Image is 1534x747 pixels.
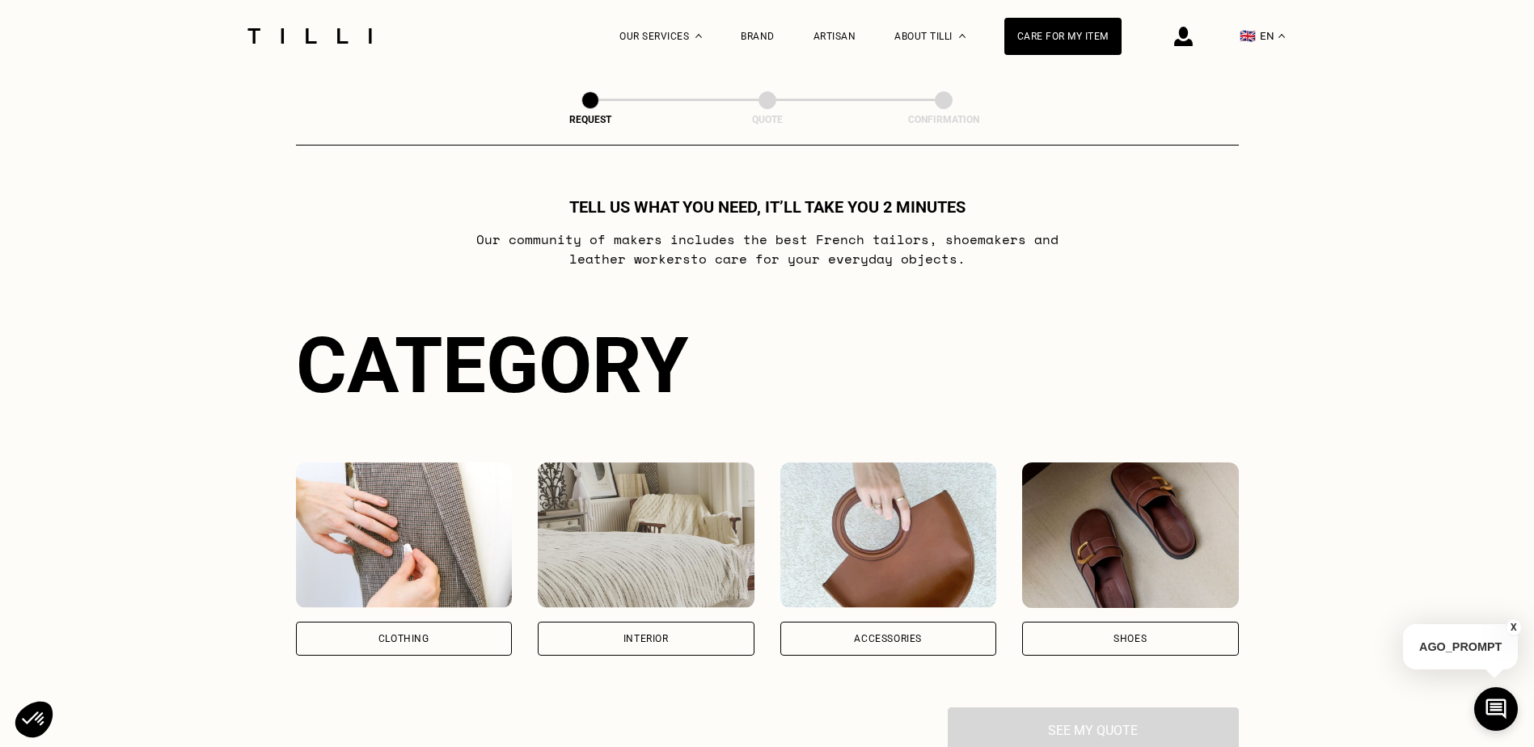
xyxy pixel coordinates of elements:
span: 🇬🇧 [1240,28,1256,44]
img: Clothing [296,462,513,608]
a: Care for my item [1004,18,1122,55]
div: Interior [623,634,669,644]
p: Our community of makers includes the best French tailors , shoemakers and leather workers to care... [446,230,1088,268]
div: Clothing [378,634,429,644]
img: About dropdown menu [959,34,966,38]
div: Quote [687,114,848,125]
div: Request [509,114,671,125]
img: Accessories [780,462,997,608]
img: Tilli seamstress service logo [242,28,378,44]
img: Shoes [1022,462,1239,608]
div: Shoes [1114,634,1147,644]
img: Dropdown menu [695,34,702,38]
div: Category [296,320,1239,411]
h1: Tell us what you need, it’ll take you 2 minutes [569,197,966,217]
a: Brand [741,31,775,42]
button: X [1506,618,1522,636]
img: menu déroulant [1278,34,1285,38]
a: Artisan [813,31,856,42]
div: Accessories [854,634,922,644]
p: AGO_PROMPT [1403,624,1518,669]
img: Interior [538,462,754,608]
img: login icon [1174,27,1193,46]
div: Confirmation [863,114,1025,125]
